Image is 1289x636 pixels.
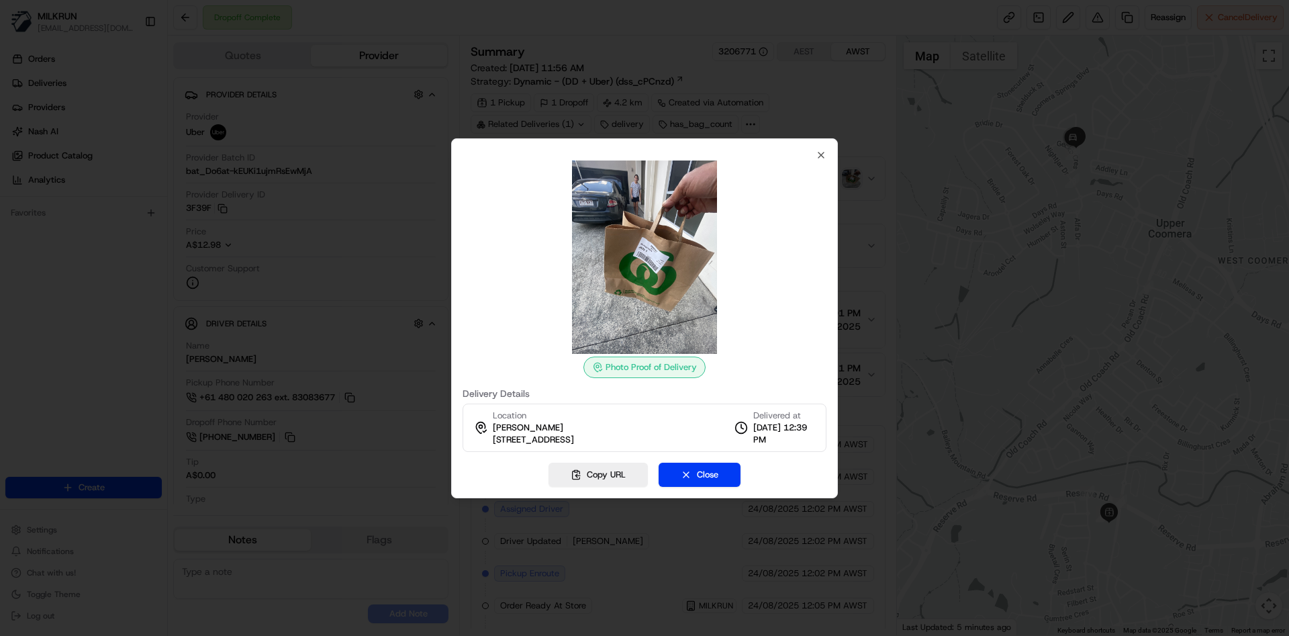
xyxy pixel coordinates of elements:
[548,161,741,354] img: photo_proof_of_delivery image
[493,422,563,434] span: [PERSON_NAME]
[583,357,706,378] div: Photo Proof of Delivery
[493,434,574,446] span: [STREET_ADDRESS]
[753,410,815,422] span: Delivered at
[548,463,648,487] button: Copy URL
[463,389,826,398] label: Delivery Details
[659,463,741,487] button: Close
[753,422,815,446] span: [DATE] 12:39 PM
[493,410,526,422] span: Location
